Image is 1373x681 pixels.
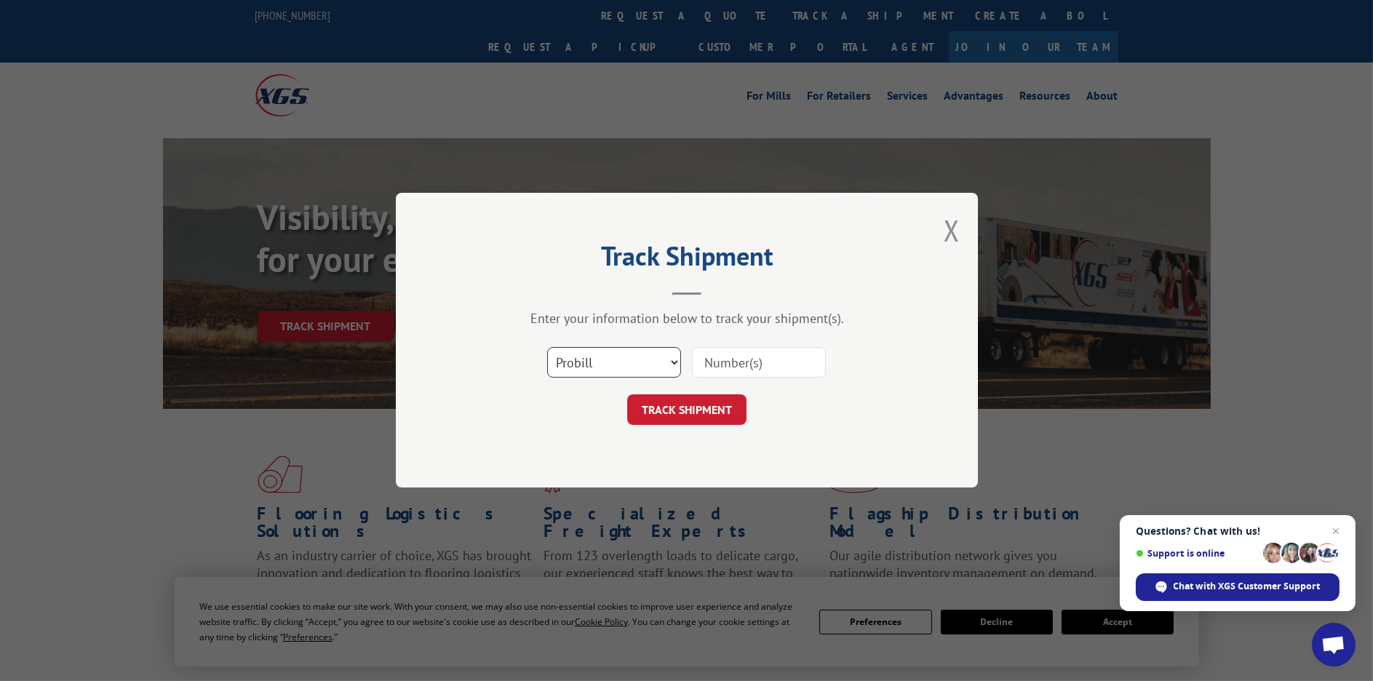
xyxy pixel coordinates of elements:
[469,311,905,327] div: Enter your information below to track your shipment(s).
[627,395,747,426] button: TRACK SHIPMENT
[1136,525,1340,537] span: Questions? Chat with us!
[1327,522,1345,540] span: Close chat
[1174,580,1321,593] span: Chat with XGS Customer Support
[944,211,960,250] button: Close modal
[1136,548,1258,559] span: Support is online
[1136,573,1340,601] div: Chat with XGS Customer Support
[1312,623,1356,666] div: Open chat
[469,246,905,274] h2: Track Shipment
[692,348,826,378] input: Number(s)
